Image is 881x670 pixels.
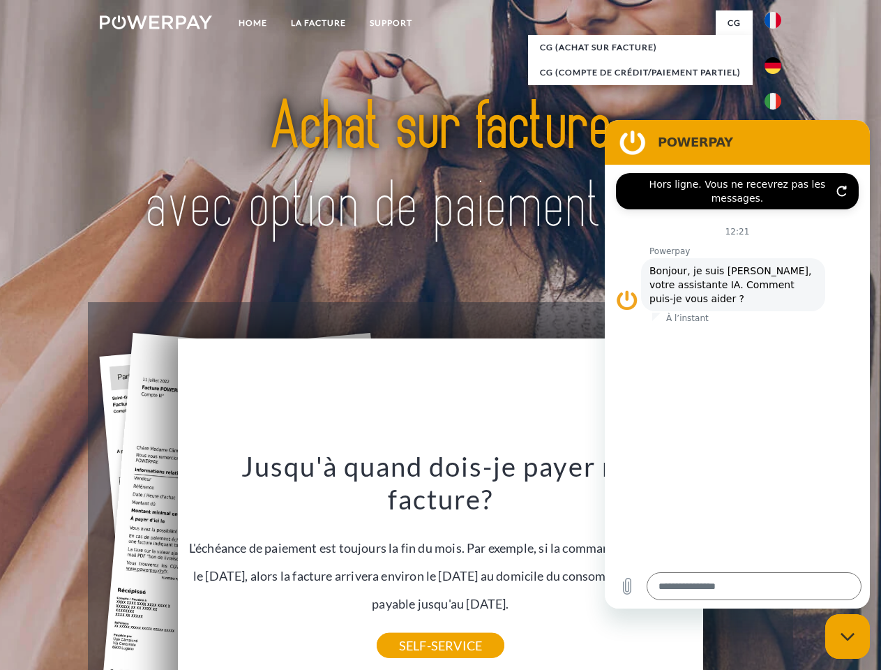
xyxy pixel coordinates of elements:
[279,10,358,36] a: LA FACTURE
[765,57,781,74] img: de
[825,614,870,659] iframe: Bouton de lancement de la fenêtre de messagerie, conversation en cours
[377,633,504,658] a: SELF-SERVICE
[528,35,753,60] a: CG (achat sur facture)
[716,10,753,36] a: CG
[133,67,748,267] img: title-powerpay_fr.svg
[100,15,212,29] img: logo-powerpay-white.svg
[186,449,695,646] div: L'échéance de paiement est toujours la fin du mois. Par exemple, si la commande a été passée le [...
[765,93,781,110] img: it
[186,449,695,516] h3: Jusqu'à quand dois-je payer ma facture?
[605,120,870,609] iframe: Fenêtre de messagerie
[227,10,279,36] a: Home
[528,60,753,85] a: CG (Compte de crédit/paiement partiel)
[765,12,781,29] img: fr
[358,10,424,36] a: Support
